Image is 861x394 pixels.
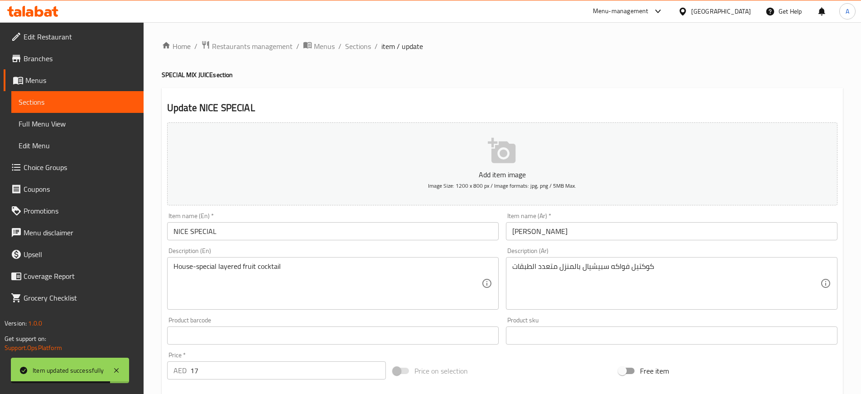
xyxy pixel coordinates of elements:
[24,271,136,282] span: Coverage Report
[4,200,144,222] a: Promotions
[296,41,299,52] li: /
[414,365,468,376] span: Price on selection
[173,262,481,305] textarea: House-special layered fruit cocktail
[4,69,144,91] a: Menus
[303,40,335,52] a: Menus
[167,222,499,240] input: Enter name En
[25,75,136,86] span: Menus
[190,361,386,379] input: Please enter price
[506,326,837,345] input: Please enter product sku
[4,156,144,178] a: Choice Groups
[167,122,837,205] button: Add item imageImage Size: 1200 x 800 px / Image formats: jpg, png / 5MB Max.
[24,292,136,303] span: Grocery Checklist
[201,40,293,52] a: Restaurants management
[24,31,136,42] span: Edit Restaurant
[162,40,843,52] nav: breadcrumb
[506,222,837,240] input: Enter name Ar
[162,70,843,79] h4: SPECIAL MIX JUICE section
[4,287,144,309] a: Grocery Checklist
[846,6,849,16] span: A
[381,41,423,52] span: item / update
[212,41,293,52] span: Restaurants management
[24,162,136,173] span: Choice Groups
[181,169,823,180] p: Add item image
[4,265,144,287] a: Coverage Report
[5,317,27,329] span: Version:
[640,365,669,376] span: Free item
[19,97,136,107] span: Sections
[4,178,144,200] a: Coupons
[4,48,144,69] a: Branches
[11,135,144,156] a: Edit Menu
[11,113,144,135] a: Full Menu View
[314,41,335,52] span: Menus
[167,101,837,115] h2: Update NICE SPECIAL
[5,333,46,345] span: Get support on:
[167,326,499,345] input: Please enter product barcode
[593,6,649,17] div: Menu-management
[24,205,136,216] span: Promotions
[5,342,62,354] a: Support.OpsPlatform
[19,140,136,151] span: Edit Menu
[345,41,371,52] a: Sections
[194,41,197,52] li: /
[375,41,378,52] li: /
[173,365,187,376] p: AED
[19,118,136,129] span: Full Menu View
[162,41,191,52] a: Home
[11,91,144,113] a: Sections
[512,262,820,305] textarea: كوكتيل فواكه سبيشيال بالمنزل متعدد الطبقات
[28,317,42,329] span: 1.0.0
[338,41,342,52] li: /
[24,184,136,195] span: Coupons
[4,222,144,243] a: Menu disclaimer
[428,180,576,191] span: Image Size: 1200 x 800 px / Image formats: jpg, png / 5MB Max.
[33,365,104,375] div: Item updated successfully
[24,227,136,238] span: Menu disclaimer
[4,243,144,265] a: Upsell
[24,53,136,64] span: Branches
[4,26,144,48] a: Edit Restaurant
[691,6,751,16] div: [GEOGRAPHIC_DATA]
[24,249,136,260] span: Upsell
